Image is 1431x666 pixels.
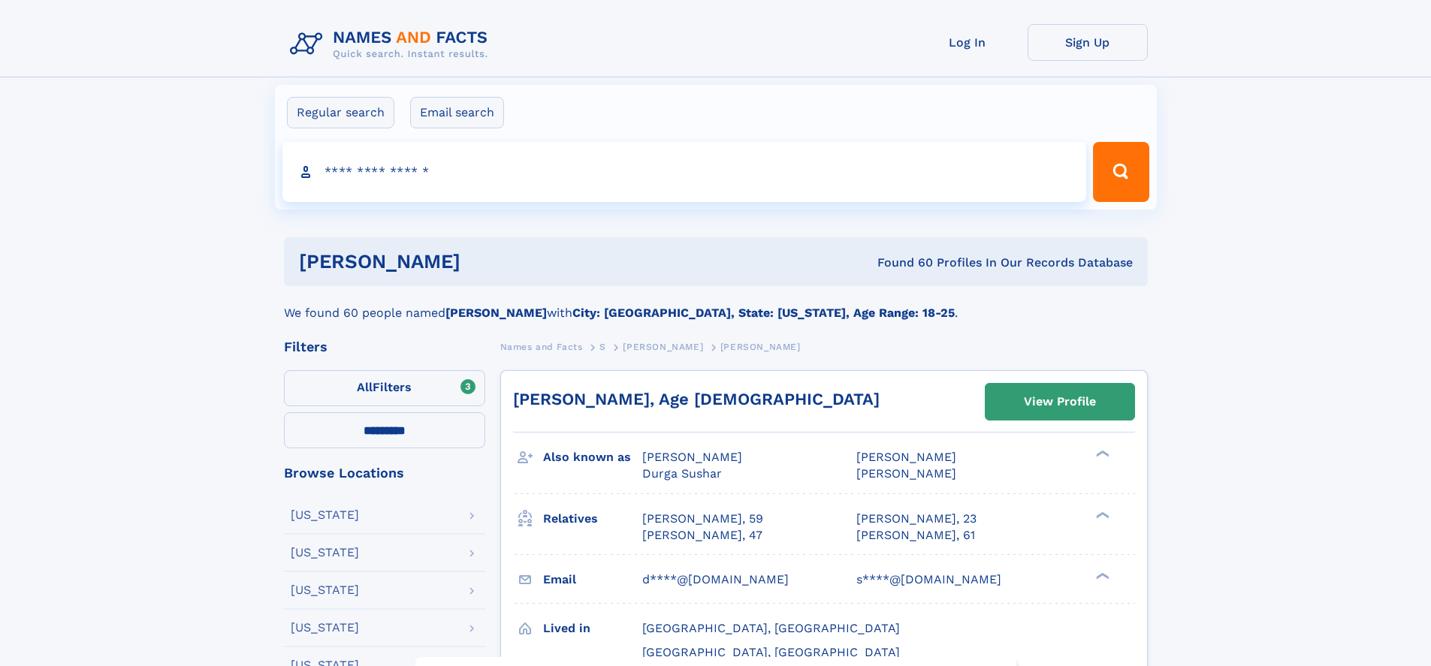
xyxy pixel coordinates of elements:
[1092,449,1110,459] div: ❯
[669,255,1133,271] div: Found 60 Profiles In Our Records Database
[986,384,1134,420] a: View Profile
[856,466,956,481] span: [PERSON_NAME]
[543,445,642,470] h3: Also known as
[1093,142,1149,202] button: Search Button
[284,286,1148,322] div: We found 60 people named with .
[291,547,359,559] div: [US_STATE]
[284,370,485,406] label: Filters
[513,390,880,408] a: [PERSON_NAME], Age [DEMOGRAPHIC_DATA]
[907,24,1028,61] a: Log In
[445,306,547,320] b: [PERSON_NAME]
[642,450,742,464] span: [PERSON_NAME]
[642,621,900,635] span: [GEOGRAPHIC_DATA], [GEOGRAPHIC_DATA]
[642,466,722,481] span: Durga Sushar
[1024,384,1096,419] div: View Profile
[856,511,977,527] a: [PERSON_NAME], 23
[357,380,373,394] span: All
[856,527,975,544] a: [PERSON_NAME], 61
[1092,510,1110,520] div: ❯
[1028,24,1148,61] a: Sign Up
[500,337,583,356] a: Names and Facts
[623,337,703,356] a: [PERSON_NAME]
[291,622,359,634] div: [US_STATE]
[642,645,900,659] span: [GEOGRAPHIC_DATA], [GEOGRAPHIC_DATA]
[287,97,394,128] label: Regular search
[599,337,606,356] a: S
[599,342,606,352] span: S
[299,252,669,271] h1: [PERSON_NAME]
[572,306,955,320] b: City: [GEOGRAPHIC_DATA], State: [US_STATE], Age Range: 18-25
[543,616,642,641] h3: Lived in
[291,584,359,596] div: [US_STATE]
[642,527,762,544] a: [PERSON_NAME], 47
[543,506,642,532] h3: Relatives
[284,466,485,480] div: Browse Locations
[1092,571,1110,580] div: ❯
[284,24,500,65] img: Logo Names and Facts
[720,342,801,352] span: [PERSON_NAME]
[623,342,703,352] span: [PERSON_NAME]
[856,450,956,464] span: [PERSON_NAME]
[282,142,1087,202] input: search input
[543,567,642,592] h3: Email
[642,511,763,527] a: [PERSON_NAME], 59
[291,509,359,521] div: [US_STATE]
[410,97,504,128] label: Email search
[284,340,485,354] div: Filters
